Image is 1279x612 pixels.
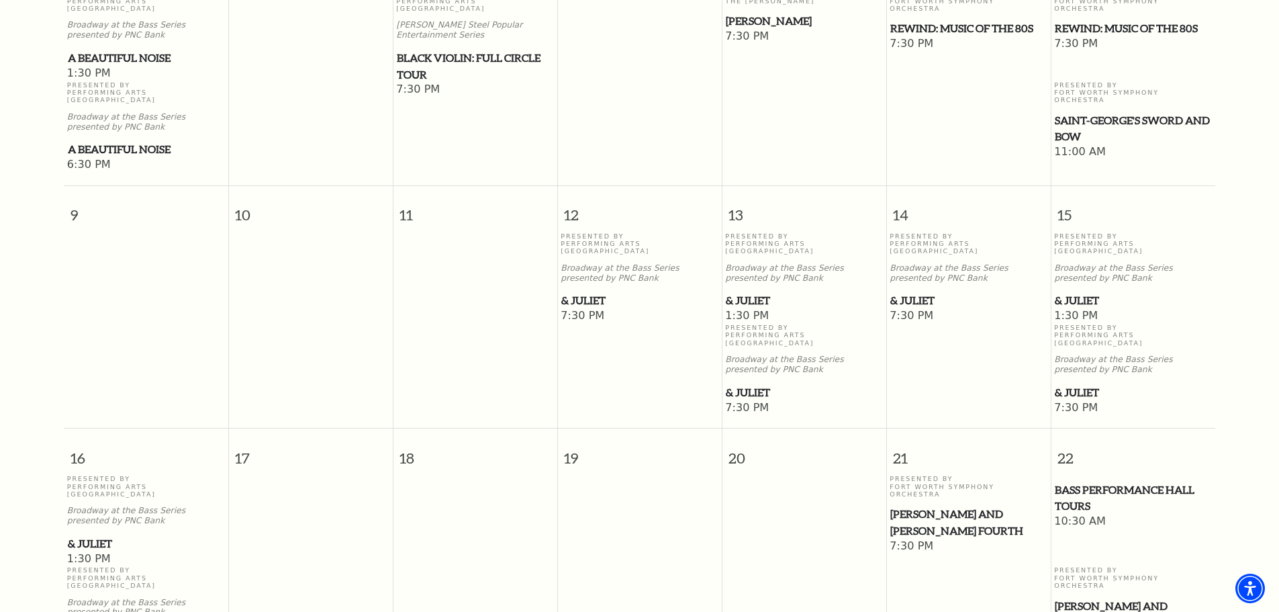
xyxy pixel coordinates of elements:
[1051,186,1216,232] span: 15
[67,506,225,526] p: Broadway at the Bass Series presented by PNC Bank
[1051,429,1216,475] span: 22
[890,539,1047,554] span: 7:30 PM
[67,566,225,589] p: Presented By Performing Arts [GEOGRAPHIC_DATA]
[726,384,882,401] span: & Juliet
[1055,20,1211,37] span: REWIND: Music of the 80s
[67,475,225,498] p: Presented By Performing Arts [GEOGRAPHIC_DATA]
[1055,384,1211,401] span: & Juliet
[561,309,718,324] span: 7:30 PM
[890,309,1047,324] span: 7:30 PM
[1054,566,1212,589] p: Presented By Fort Worth Symphony Orchestra
[64,429,228,475] span: 16
[1055,482,1211,515] span: Bass Performance Hall Tours
[1054,232,1212,255] p: Presented By Performing Arts [GEOGRAPHIC_DATA]
[1054,401,1212,416] span: 7:30 PM
[67,20,225,40] p: Broadway at the Bass Series presented by PNC Bank
[396,83,554,97] span: 7:30 PM
[890,506,1047,539] span: [PERSON_NAME] and [PERSON_NAME] Fourth
[229,186,393,232] span: 10
[561,292,718,309] span: & Juliet
[1054,145,1212,160] span: 11:00 AM
[1054,515,1212,529] span: 10:30 AM
[726,13,882,30] span: [PERSON_NAME]
[890,475,1047,498] p: Presented By Fort Worth Symphony Orchestra
[67,81,225,104] p: Presented By Performing Arts [GEOGRAPHIC_DATA]
[1055,112,1211,145] span: Saint-George's Sword and Bow
[1055,292,1211,309] span: & Juliet
[67,67,225,81] span: 1:30 PM
[725,30,883,44] span: 7:30 PM
[397,50,553,83] span: Black Violin: Full Circle Tour
[725,232,883,255] p: Presented By Performing Arts [GEOGRAPHIC_DATA]
[561,263,718,283] p: Broadway at the Bass Series presented by PNC Bank
[1235,574,1265,603] div: Accessibility Menu
[558,186,722,232] span: 12
[67,158,225,173] span: 6:30 PM
[725,355,883,375] p: Broadway at the Bass Series presented by PNC Bank
[393,186,557,232] span: 11
[887,429,1051,475] span: 21
[68,50,224,67] span: A Beautiful Noise
[396,20,554,40] p: [PERSON_NAME] Steel Popular Entertainment Series
[725,401,883,416] span: 7:30 PM
[722,186,886,232] span: 13
[68,141,224,158] span: A Beautiful Noise
[725,324,883,347] p: Presented By Performing Arts [GEOGRAPHIC_DATA]
[67,552,225,567] span: 1:30 PM
[229,429,393,475] span: 17
[64,186,228,232] span: 9
[890,292,1047,309] span: & Juliet
[67,112,225,132] p: Broadway at the Bass Series presented by PNC Bank
[561,232,718,255] p: Presented By Performing Arts [GEOGRAPHIC_DATA]
[890,263,1047,283] p: Broadway at the Bass Series presented by PNC Bank
[725,263,883,283] p: Broadway at the Bass Series presented by PNC Bank
[1054,309,1212,324] span: 1:30 PM
[726,292,882,309] span: & Juliet
[887,186,1051,232] span: 14
[725,309,883,324] span: 1:30 PM
[393,429,557,475] span: 18
[890,232,1047,255] p: Presented By Performing Arts [GEOGRAPHIC_DATA]
[890,37,1047,52] span: 7:30 PM
[1054,263,1212,283] p: Broadway at the Bass Series presented by PNC Bank
[1054,81,1212,104] p: Presented By Fort Worth Symphony Orchestra
[558,429,722,475] span: 19
[68,535,224,552] span: & Juliet
[1054,37,1212,52] span: 7:30 PM
[890,20,1047,37] span: REWIND: Music of the 80s
[1054,324,1212,347] p: Presented By Performing Arts [GEOGRAPHIC_DATA]
[722,429,886,475] span: 20
[1054,355,1212,375] p: Broadway at the Bass Series presented by PNC Bank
